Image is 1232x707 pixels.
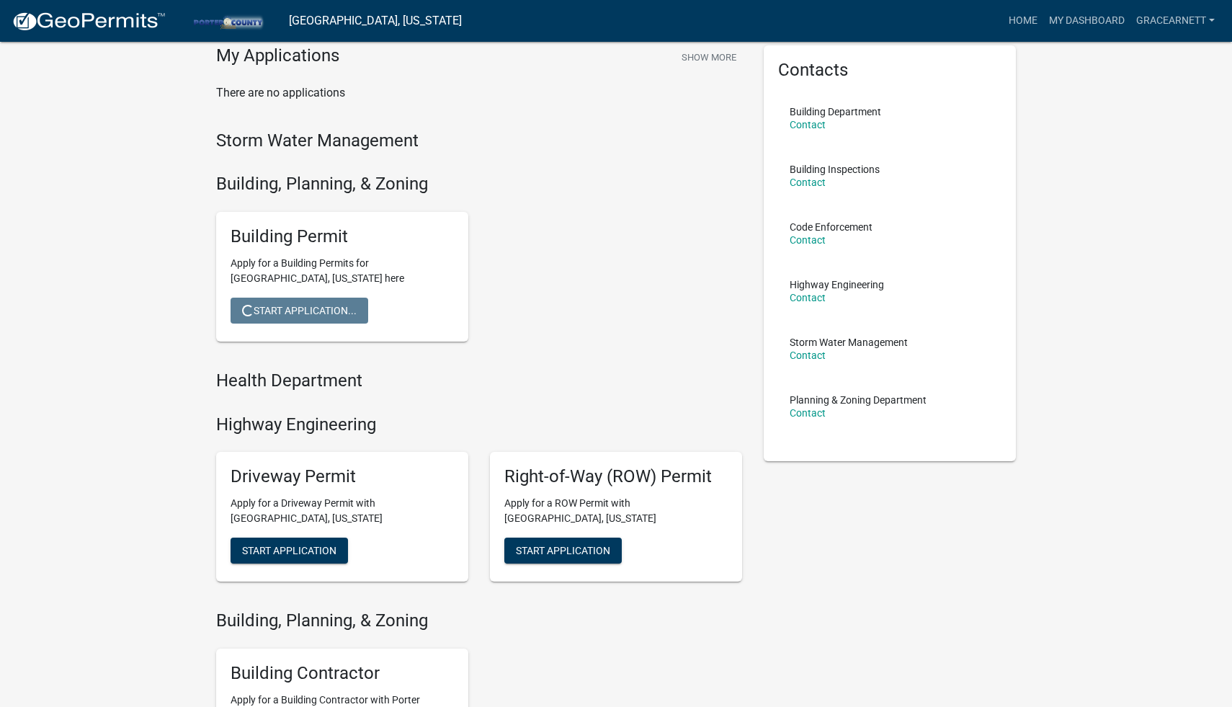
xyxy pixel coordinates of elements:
a: Contact [790,350,826,361]
a: Contact [790,177,826,188]
p: Apply for a ROW Permit with [GEOGRAPHIC_DATA], [US_STATE] [504,496,728,526]
a: [GEOGRAPHIC_DATA], [US_STATE] [289,9,462,33]
a: Contact [790,407,826,419]
p: Apply for a Building Permits for [GEOGRAPHIC_DATA], [US_STATE] here [231,256,454,286]
a: Contact [790,292,826,303]
p: Code Enforcement [790,222,872,232]
a: Home [1003,7,1043,35]
button: Show More [676,45,742,69]
h5: Driveway Permit [231,466,454,487]
p: Building Inspections [790,164,880,174]
h5: Building Contractor [231,663,454,684]
a: My Dashboard [1043,7,1130,35]
button: Start Application [231,538,348,564]
a: Contact [790,234,826,246]
span: Start Application... [242,304,357,316]
h4: My Applications [216,45,339,67]
p: Storm Water Management [790,337,908,347]
a: gracearnett [1130,7,1220,35]
button: Start Application [504,538,622,564]
h4: Building, Planning, & Zoning [216,610,742,631]
h5: Contacts [778,60,1001,81]
p: There are no applications [216,84,742,102]
button: Start Application... [231,298,368,324]
p: Apply for a Driveway Permit with [GEOGRAPHIC_DATA], [US_STATE] [231,496,454,526]
span: Start Application [516,545,610,556]
h4: Storm Water Management [216,130,742,151]
p: Planning & Zoning Department [790,395,927,405]
h4: Highway Engineering [216,414,742,435]
h4: Health Department [216,370,742,391]
h5: Building Permit [231,226,454,247]
h5: Right-of-Way (ROW) Permit [504,466,728,487]
p: Building Department [790,107,881,117]
h4: Building, Planning, & Zoning [216,174,742,195]
a: Contact [790,119,826,130]
img: Porter County, Indiana [177,11,277,30]
span: Start Application [242,545,336,556]
p: Highway Engineering [790,280,884,290]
